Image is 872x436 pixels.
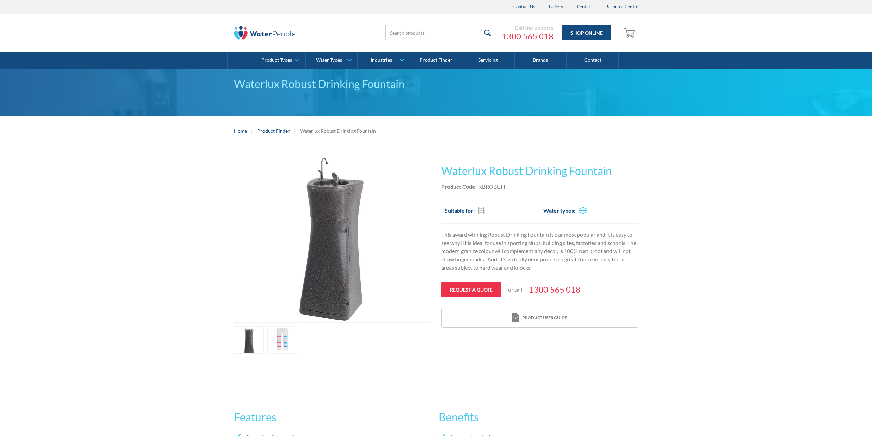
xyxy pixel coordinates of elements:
[254,52,305,69] a: Product Types
[267,326,297,354] a: open lightbox
[358,52,409,69] a: Industries
[441,163,638,179] h1: Waterlux Robust Drinking Fountain
[441,183,477,190] strong: Product Code:
[624,27,637,38] img: shopping cart
[502,24,553,31] div: Call the experts
[234,156,431,323] a: open lightbox
[234,409,433,425] h2: Features
[257,127,290,134] a: Product Finder
[441,282,501,297] a: Request a quote
[543,207,575,215] h2: Water types:
[261,57,292,63] div: Product Types
[478,182,506,191] div: KBROBETT
[300,127,376,134] div: Waterlux Robust Drinking Fountain
[522,315,567,321] div: Product user guide
[234,76,638,92] div: Waterlux Robust Drinking Fountain
[234,26,296,40] img: The Water People
[529,283,580,296] a: 1300 565 018
[445,207,475,215] h2: Suitable for:
[306,52,357,69] a: Water Types
[410,52,462,69] a: Product Finder
[515,52,567,69] a: Brands
[249,156,416,322] img: Waterlux Robust Drinking Fountain
[508,285,522,294] p: or call
[502,31,553,42] a: 1300 565 018
[512,313,519,322] img: print icon
[234,326,264,354] a: open lightbox
[316,57,342,63] div: Water Types
[441,231,638,272] p: This award winning Robust Drinking Fountain is our most popular and it is easy to see why! It is ...
[442,308,638,328] a: print iconProduct user guide
[371,57,392,63] div: Industries
[462,52,514,69] a: Servicing
[622,25,638,41] a: Open cart
[567,52,619,69] a: Contact
[439,409,638,425] h2: Benefits
[385,25,495,40] input: Search products
[562,25,611,40] a: Shop Online
[250,127,254,135] div: |
[234,127,247,134] a: Home
[293,127,297,135] div: |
